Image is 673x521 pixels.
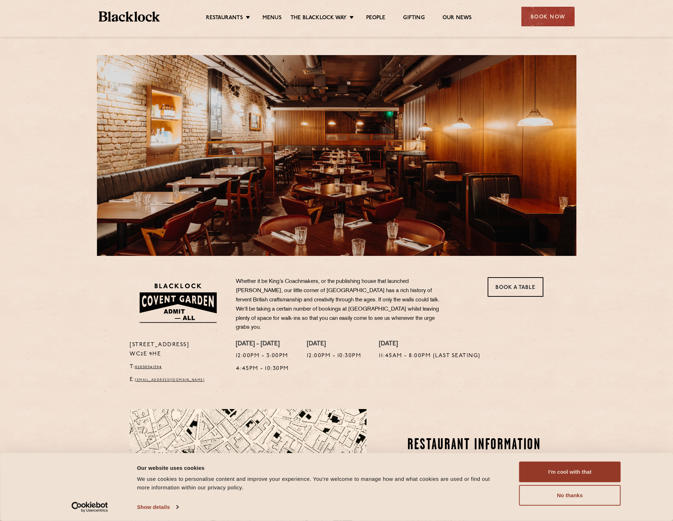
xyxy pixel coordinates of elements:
[137,475,503,492] div: We use cookies to personalise content and improve your experience. You're welcome to manage how a...
[291,15,347,22] a: The Blacklock Way
[236,364,289,374] p: 4:45pm - 10:30pm
[407,436,543,454] h2: Restaurant information
[135,378,205,382] a: [EMAIL_ADDRESS][DOMAIN_NAME]
[206,15,243,22] a: Restaurants
[488,277,543,297] a: Book a Table
[130,277,225,329] img: BLA_1470_CoventGarden_Website_Solid.svg
[379,351,481,361] p: 11:45am - 8:00pm (Last Seating)
[130,362,225,372] p: T:
[59,502,121,512] a: Usercentrics Cookiebot - opens in a new window
[379,340,481,348] h4: [DATE]
[137,463,503,472] div: Our website uses cookies
[99,11,160,22] img: BL_Textured_Logo-footer-cropped.svg
[236,351,289,361] p: 12:00pm - 3:00pm
[135,365,162,369] a: 02030341394
[307,351,362,361] p: 12:00pm - 10:30pm
[130,375,225,385] p: E:
[236,277,445,332] p: Whether it be King’s Coachmakers, or the publishing house that launched [PERSON_NAME], our little...
[262,15,282,22] a: Menus
[137,502,178,512] a: Show details
[366,15,385,22] a: People
[443,15,472,22] a: Our News
[130,340,225,359] p: [STREET_ADDRESS] WC2E 9HE
[521,7,575,26] div: Book Now
[307,340,362,348] h4: [DATE]
[519,462,621,482] button: I'm cool with that
[519,485,621,506] button: No thanks
[236,340,289,348] h4: [DATE] - [DATE]
[403,15,424,22] a: Gifting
